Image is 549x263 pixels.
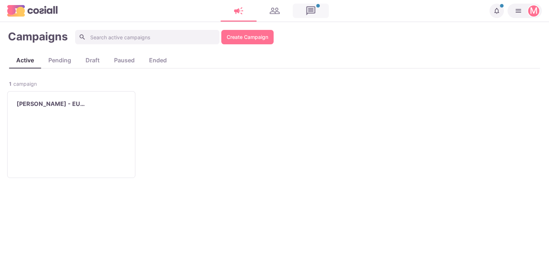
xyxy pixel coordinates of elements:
[9,56,41,64] div: active
[221,30,274,44] a: Create Campaign
[507,4,542,18] button: Martin
[142,56,174,64] div: ended
[530,6,538,15] div: Martin
[107,56,142,64] div: paused
[9,80,12,88] span: 1
[13,80,37,88] span: campaign
[75,30,219,44] input: Search active campaigns
[489,4,504,18] button: Notifications
[7,5,58,16] img: logo
[78,56,107,64] div: draft
[8,30,68,44] h1: Campaigns
[41,56,78,64] div: pending
[17,101,126,107] h3: [PERSON_NAME] - EU [GEOGRAPHIC_DATA]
